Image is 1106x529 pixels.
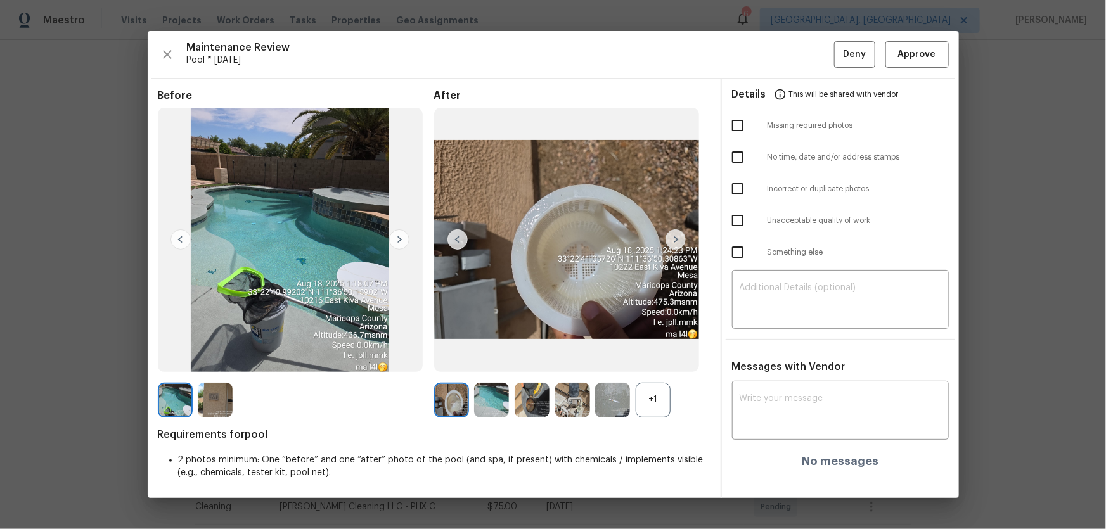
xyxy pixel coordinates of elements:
span: Approve [898,47,936,63]
span: Incorrect or duplicate photos [768,184,949,194]
button: Approve [885,41,949,68]
h4: No messages [802,455,878,468]
span: After [434,89,711,102]
span: Deny [843,47,866,63]
span: Maintenance Review [187,41,834,54]
img: left-chevron-button-url [170,229,191,250]
div: Something else [722,236,959,268]
div: Unacceptable quality of work [722,205,959,236]
div: No time, date and/or address stamps [722,141,959,173]
span: This will be shared with vendor [789,79,899,110]
div: +1 [636,383,671,417]
li: 2 photos minimum: One “before” and one “after” photo of the pool (and spa, if present) with chemi... [178,454,711,479]
span: No time, date and/or address stamps [768,152,949,163]
img: left-chevron-button-url [447,229,468,250]
span: Details [732,79,766,110]
span: Before [158,89,434,102]
span: Pool * [DATE] [187,54,834,67]
div: Missing required photos [722,110,959,141]
button: Deny [834,41,875,68]
span: Missing required photos [768,120,949,131]
span: Requirements for pool [158,428,711,441]
span: Messages with Vendor [732,362,846,372]
span: Unacceptable quality of work [768,215,949,226]
span: Something else [768,247,949,258]
img: right-chevron-button-url [389,229,409,250]
img: right-chevron-button-url [666,229,686,250]
div: Incorrect or duplicate photos [722,173,959,205]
